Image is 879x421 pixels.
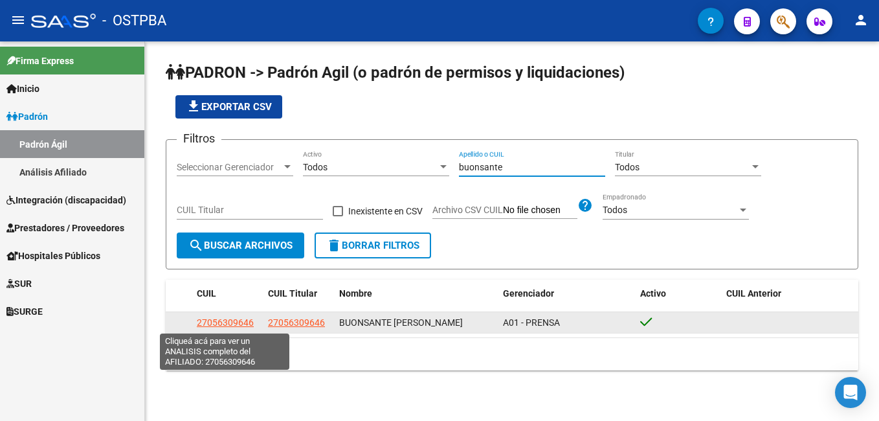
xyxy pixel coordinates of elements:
[197,288,216,299] span: CUIL
[853,12,869,28] mat-icon: person
[166,338,858,370] div: 1 total
[503,205,577,216] input: Archivo CSV CUIL
[268,288,317,299] span: CUIL Titular
[635,280,721,308] datatable-header-cell: Activo
[339,288,372,299] span: Nombre
[721,280,859,308] datatable-header-cell: CUIL Anterior
[432,205,503,215] span: Archivo CSV CUIL
[503,288,554,299] span: Gerenciador
[6,221,124,235] span: Prestadores / Proveedores
[186,98,201,114] mat-icon: file_download
[186,101,272,113] span: Exportar CSV
[268,317,325,328] span: 27056309646
[348,203,423,219] span: Inexistente en CSV
[188,240,293,251] span: Buscar Archivos
[326,238,342,253] mat-icon: delete
[6,304,43,319] span: SURGE
[6,54,74,68] span: Firma Express
[334,280,498,308] datatable-header-cell: Nombre
[102,6,166,35] span: - OSTPBA
[503,317,560,328] span: A01 - PRENSA
[726,288,781,299] span: CUIL Anterior
[577,198,593,213] mat-icon: help
[6,109,48,124] span: Padrón
[263,280,334,308] datatable-header-cell: CUIL Titular
[192,280,263,308] datatable-header-cell: CUIL
[188,238,204,253] mat-icon: search
[326,240,419,251] span: Borrar Filtros
[10,12,26,28] mat-icon: menu
[498,280,636,308] datatable-header-cell: Gerenciador
[603,205,627,215] span: Todos
[177,233,304,258] button: Buscar Archivos
[177,130,221,148] h3: Filtros
[166,63,625,82] span: PADRON -> Padrón Agil (o padrón de permisos y liquidaciones)
[6,249,100,263] span: Hospitales Públicos
[339,317,463,328] span: BUONSANTE [PERSON_NAME]
[835,377,866,408] div: Open Intercom Messenger
[615,162,640,172] span: Todos
[303,162,328,172] span: Todos
[6,82,39,96] span: Inicio
[6,277,32,291] span: SUR
[640,288,666,299] span: Activo
[175,95,282,119] button: Exportar CSV
[197,317,254,328] span: 27056309646
[177,162,282,173] span: Seleccionar Gerenciador
[6,193,126,207] span: Integración (discapacidad)
[315,233,431,258] button: Borrar Filtros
